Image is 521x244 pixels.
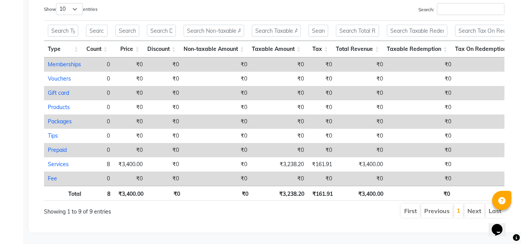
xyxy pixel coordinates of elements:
td: ₹0 [183,57,251,72]
td: ₹0 [147,72,183,86]
th: ₹0 [147,186,184,201]
th: Type: activate to sort column ascending [44,41,82,57]
td: ₹0 [308,114,336,129]
td: ₹0 [387,157,455,172]
iframe: chat widget [489,213,513,236]
td: ₹0 [336,72,387,86]
th: Total Revenue: activate to sort column ascending [332,41,383,57]
td: ₹161.91 [308,157,336,172]
input: Search Taxable Redemption [387,25,447,37]
td: ₹0 [183,86,251,100]
td: ₹0 [387,57,455,72]
td: ₹0 [308,172,336,186]
td: ₹0 [114,86,147,100]
td: ₹0 [251,129,308,143]
td: ₹0 [147,86,183,100]
a: Gift card [48,89,69,96]
td: 0 [85,57,114,72]
td: ₹0 [114,172,147,186]
select: Showentries [56,3,83,15]
td: ₹0 [387,100,455,114]
label: Search: [418,3,504,15]
td: ₹0 [251,100,308,114]
td: ₹0 [387,72,455,86]
th: Taxable Amount: activate to sort column ascending [248,41,305,57]
td: ₹0 [183,114,251,129]
a: Fee [48,175,57,182]
input: Search Tax [309,25,328,37]
td: ₹0 [336,143,387,157]
th: ₹0 [387,186,454,201]
th: ₹0 [184,186,252,201]
th: ₹0 [454,186,519,201]
th: Tax: activate to sort column ascending [305,41,332,57]
input: Search Discount [147,25,176,37]
td: ₹0 [147,143,183,157]
th: ₹3,400.00 [337,186,387,201]
input: Search Non-taxable Amount [184,25,244,37]
a: Vouchers [48,75,71,82]
td: ₹3,400.00 [114,157,147,172]
td: ₹0 [455,172,521,186]
input: Search Type [48,25,78,37]
th: ₹3,238.20 [252,186,309,201]
td: ₹0 [114,129,147,143]
td: ₹0 [308,86,336,100]
td: ₹0 [251,86,308,100]
th: ₹3,400.00 [114,186,147,201]
td: ₹0 [387,143,455,157]
td: ₹0 [114,100,147,114]
td: ₹0 [455,86,521,100]
td: ₹0 [147,172,183,186]
td: ₹0 [455,157,521,172]
td: ₹0 [183,157,251,172]
td: 0 [85,114,114,129]
td: ₹3,400.00 [336,157,387,172]
td: ₹0 [114,57,147,72]
td: ₹0 [455,100,521,114]
td: ₹0 [308,57,336,72]
td: ₹0 [251,114,308,129]
td: ₹0 [336,100,387,114]
th: Non-taxable Amount: activate to sort column ascending [180,41,248,57]
td: ₹0 [251,172,308,186]
td: ₹0 [308,143,336,157]
td: ₹0 [114,114,147,129]
th: Count: activate to sort column ascending [82,41,111,57]
td: ₹0 [308,129,336,143]
td: 0 [85,129,114,143]
td: ₹0 [387,114,455,129]
th: Total [44,186,85,201]
input: Search Price [115,25,139,37]
td: ₹0 [183,143,251,157]
th: 8 [85,186,115,201]
a: 1 [457,207,460,214]
td: ₹0 [183,72,251,86]
td: ₹0 [387,86,455,100]
td: ₹0 [308,72,336,86]
td: ₹0 [336,114,387,129]
td: ₹0 [114,72,147,86]
td: ₹0 [251,72,308,86]
a: Tips [48,132,58,139]
td: 8 [85,157,114,172]
input: Search Count [86,25,108,37]
th: Tax On Redemption: activate to sort column ascending [451,41,517,57]
td: 0 [85,143,114,157]
td: 0 [85,100,114,114]
td: ₹0 [183,172,251,186]
td: ₹0 [455,114,521,129]
td: ₹0 [251,143,308,157]
td: 0 [85,172,114,186]
th: Taxable Redemption: activate to sort column ascending [383,41,451,57]
td: ₹0 [455,129,521,143]
td: ₹0 [114,143,147,157]
a: Prepaid [48,146,67,153]
a: Packages [48,118,72,125]
td: ₹0 [336,86,387,100]
td: ₹0 [147,129,183,143]
div: Showing 1 to 9 of 9 entries [44,203,229,216]
td: 0 [85,72,114,86]
td: ₹0 [336,57,387,72]
td: ₹0 [147,157,183,172]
